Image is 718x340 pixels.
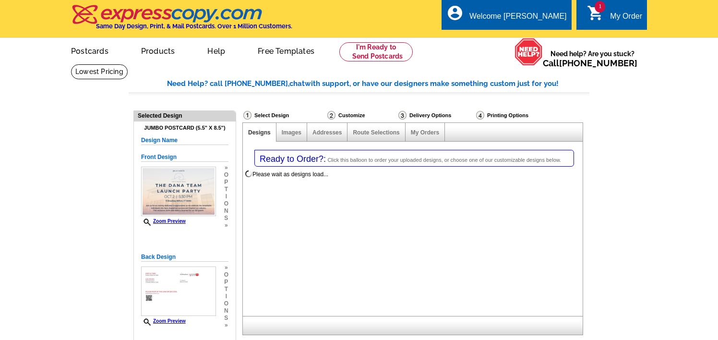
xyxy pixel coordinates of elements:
[141,253,228,262] h5: Back Design
[141,136,228,145] h5: Design Name
[312,129,342,136] a: Addresses
[252,170,328,179] div: Please wait as designs load...
[610,12,642,25] div: My Order
[141,318,186,324] a: Zoom Preview
[126,39,191,61] a: Products
[224,307,228,315] span: n
[587,11,642,23] a: 1 shopping_cart My Order
[224,300,228,307] span: o
[141,153,228,162] h5: Front Design
[595,1,605,12] span: 1
[543,49,642,68] span: Need help? Are you stuck?
[224,322,228,329] span: »
[224,164,228,171] span: »
[224,193,228,200] span: i
[224,215,228,222] span: s
[475,110,561,122] div: Printing Options
[141,267,216,316] img: small-thumb.jpg
[515,38,543,66] img: help
[469,12,566,25] div: Welcome [PERSON_NAME]
[242,39,330,61] a: Free Templates
[245,170,252,178] img: loading...
[242,110,326,122] div: Select Design
[167,78,589,89] div: Need Help? call [PHONE_NUMBER], with support, or have our designers make something custom just fo...
[327,111,335,120] img: Customize
[326,110,397,120] div: Customize
[224,186,228,193] span: t
[192,39,240,61] a: Help
[224,171,228,179] span: o
[134,111,236,120] div: Selected Design
[411,129,439,136] a: My Orders
[289,79,305,88] span: chat
[71,12,292,30] a: Same Day Design, Print, & Mail Postcards. Over 1 Million Customers.
[224,207,228,215] span: n
[224,315,228,322] span: s
[446,4,464,22] i: account_circle
[543,58,637,68] span: Call
[260,154,326,164] span: Ready to Order?:
[141,219,186,224] a: Zoom Preview
[224,293,228,300] span: i
[476,111,484,120] img: Printing Options & Summary
[56,39,124,61] a: Postcards
[224,271,228,279] span: o
[397,110,475,122] div: Delivery Options
[224,264,228,271] span: »
[224,286,228,293] span: t
[141,125,228,131] h4: Jumbo Postcard (5.5" x 8.5")
[587,4,604,22] i: shopping_cart
[559,58,637,68] a: [PHONE_NUMBER]
[224,200,228,207] span: o
[224,179,228,186] span: p
[243,111,251,120] img: Select Design
[398,111,407,120] img: Delivery Options
[248,129,271,136] a: Designs
[224,279,228,286] span: p
[224,222,228,229] span: »
[96,23,292,30] h4: Same Day Design, Print, & Mail Postcards. Over 1 Million Customers.
[327,157,561,163] span: Click this balloon to order your uploaded designs, or choose one of our customizable designs below.
[353,129,399,136] a: Route Selections
[282,129,301,136] a: Images
[141,167,216,216] img: small-thumb.jpg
